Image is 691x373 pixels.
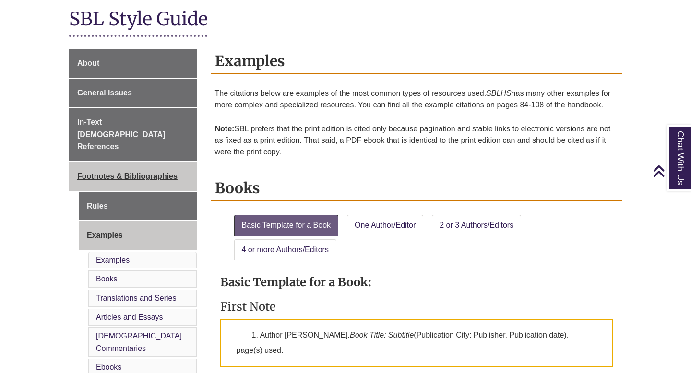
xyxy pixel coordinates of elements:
span: Footnotes & Bibliographies [77,172,178,180]
a: Footnotes & Bibliographies [69,162,197,191]
h2: Books [211,176,622,201]
h3: First Note [220,299,613,314]
a: Translations and Series [96,294,177,302]
p: The citations below are examples of the most common types of resources used. has many other examp... [215,84,619,115]
a: One Author/Editor [347,215,423,236]
h1: SBL Style Guide [69,7,622,33]
a: 2 or 3 Authors/Editors [432,215,521,236]
a: In-Text [DEMOGRAPHIC_DATA] References [69,108,197,161]
a: About [69,49,197,78]
a: Rules [79,192,197,221]
a: Examples [96,256,130,264]
p: SBL prefers that the print edition is cited only because pagination and stable links to electroni... [215,119,619,162]
em: SBLHS [486,89,511,97]
a: Basic Template for a Book [234,215,339,236]
a: Ebooks [96,363,121,371]
a: General Issues [69,79,197,107]
strong: Basic Template for a Book: [220,275,371,290]
a: 4 or more Authors/Editors [234,239,336,260]
p: 1. Author [PERSON_NAME], (Publication City: Publisher, Publication date), page(s) used. [220,319,613,367]
a: [DEMOGRAPHIC_DATA] Commentaries [96,332,182,352]
span: In-Text [DEMOGRAPHIC_DATA] References [77,118,165,151]
strong: Note: [215,125,235,133]
em: Book Title: Subtitle [350,331,414,339]
a: Back to Top [653,164,689,177]
span: General Issues [77,89,132,97]
a: Examples [79,221,197,250]
h2: Examples [211,49,622,74]
a: Books [96,275,117,283]
a: Articles and Essays [96,313,163,321]
span: About [77,59,99,67]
